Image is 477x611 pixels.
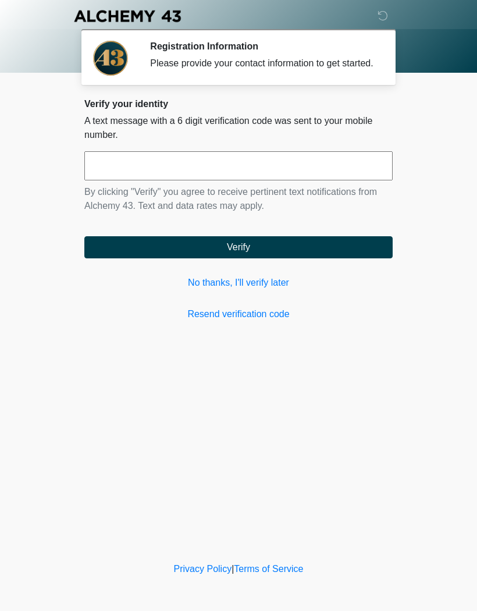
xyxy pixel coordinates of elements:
[174,564,232,574] a: Privacy Policy
[84,276,393,290] a: No thanks, I'll verify later
[84,236,393,258] button: Verify
[232,564,234,574] a: |
[73,9,182,23] img: Alchemy 43 Logo
[84,185,393,213] p: By clicking "Verify" you agree to receive pertinent text notifications from Alchemy 43. Text and ...
[84,307,393,321] a: Resend verification code
[84,114,393,142] p: A text message with a 6 digit verification code was sent to your mobile number.
[150,56,375,70] div: Please provide your contact information to get started.
[234,564,303,574] a: Terms of Service
[93,41,128,76] img: Agent Avatar
[150,41,375,52] h2: Registration Information
[84,98,393,109] h2: Verify your identity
